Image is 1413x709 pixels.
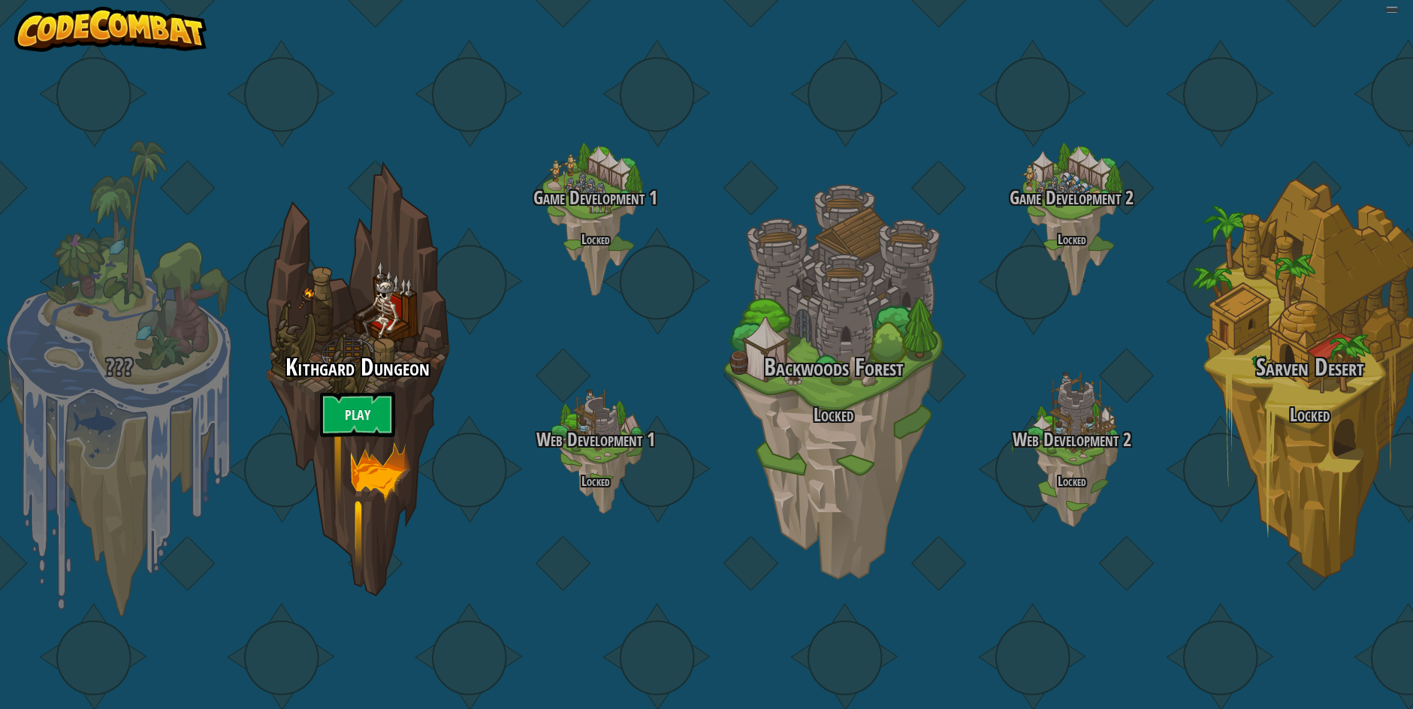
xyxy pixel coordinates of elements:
[320,392,395,437] a: Play
[1010,185,1134,210] span: Game Development 2
[953,474,1191,488] h4: Locked
[764,351,904,383] span: Backwoods Forest
[1013,427,1131,452] span: Web Development 2
[536,427,655,452] span: Web Development 1
[285,351,430,383] span: Kithgard Dungeon
[714,405,953,425] h3: Locked
[476,474,714,488] h4: Locked
[14,7,207,52] img: CodeCombat - Learn how to code by playing a game
[1385,7,1399,13] button: Adjust volume
[953,232,1191,246] h4: Locked
[1256,351,1364,383] span: Sarven Desert
[476,232,714,246] h4: Locked
[533,185,657,210] span: Game Development 1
